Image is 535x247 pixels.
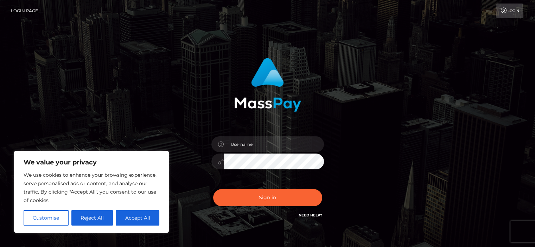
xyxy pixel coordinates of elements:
[299,213,322,217] a: Need Help?
[24,171,159,204] p: We use cookies to enhance your browsing experience, serve personalised ads or content, and analys...
[496,4,523,18] a: Login
[11,4,38,18] a: Login Page
[14,151,169,233] div: We value your privacy
[234,58,301,112] img: MassPay Login
[213,189,322,206] button: Sign in
[71,210,113,226] button: Reject All
[224,136,324,152] input: Username...
[24,158,159,167] p: We value your privacy
[24,210,69,226] button: Customise
[116,210,159,226] button: Accept All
